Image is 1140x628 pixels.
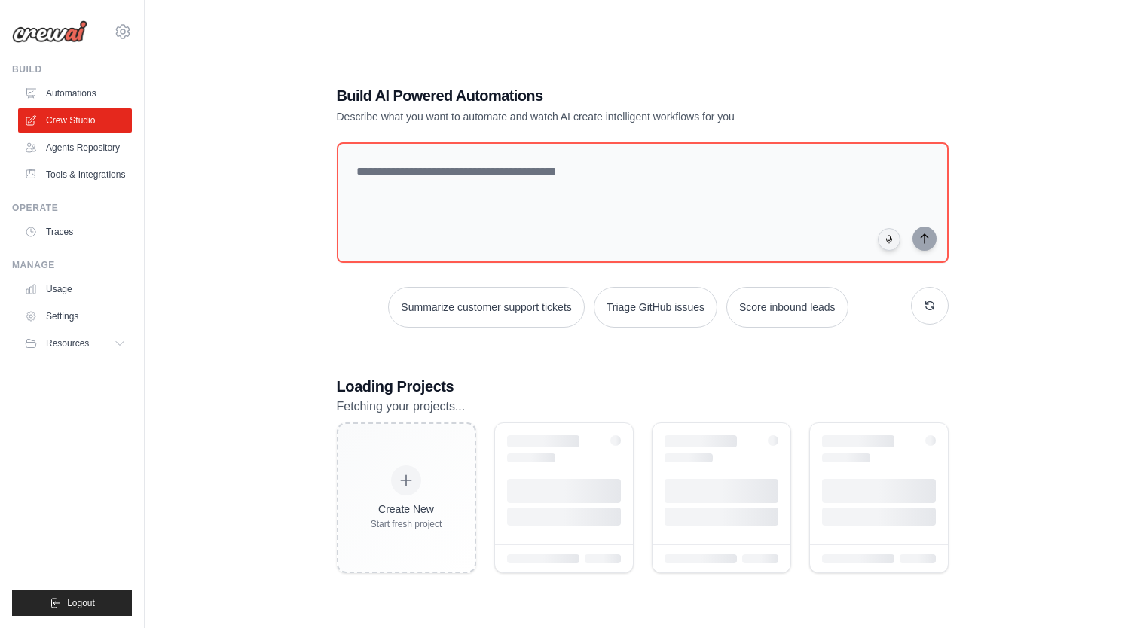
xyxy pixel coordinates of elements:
[18,81,132,105] a: Automations
[337,85,843,106] h1: Build AI Powered Automations
[18,304,132,328] a: Settings
[18,220,132,244] a: Traces
[878,228,900,251] button: Click to speak your automation idea
[12,20,87,43] img: Logo
[371,501,442,517] div: Create New
[18,108,132,133] a: Crew Studio
[594,287,717,328] button: Triage GitHub issues
[337,109,843,124] p: Describe what you want to automate and watch AI create intelligent workflows for you
[18,136,132,160] a: Agents Repository
[46,337,89,349] span: Resources
[337,376,949,397] h3: Loading Projects
[726,287,848,328] button: Score inbound leads
[18,277,132,301] a: Usage
[12,202,132,214] div: Operate
[12,63,132,75] div: Build
[18,331,132,355] button: Resources
[12,590,132,616] button: Logout
[371,518,442,530] div: Start fresh project
[18,163,132,187] a: Tools & Integrations
[67,597,95,609] span: Logout
[12,259,132,271] div: Manage
[911,287,949,325] button: Get new suggestions
[337,397,949,416] p: Fetching your projects...
[388,287,584,328] button: Summarize customer support tickets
